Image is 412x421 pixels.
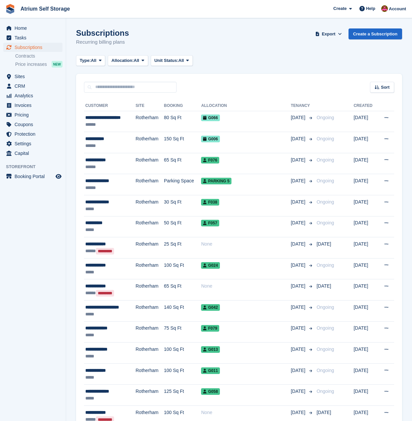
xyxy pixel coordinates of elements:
td: [DATE] [353,216,377,237]
td: 30 Sq Ft [164,195,201,216]
a: menu [3,120,62,129]
td: Rotherham [136,301,164,322]
a: menu [3,91,62,100]
a: Atrium Self Storage [18,3,72,14]
span: Subscriptions [15,43,54,52]
a: Create a Subscription [349,28,402,39]
h1: Subscriptions [76,28,129,37]
p: Recurring billing plans [76,38,129,46]
td: Rotherham [136,174,164,195]
button: Type: All [76,55,105,66]
span: Allocation: [111,57,134,64]
span: F038 [201,199,219,206]
span: Tasks [15,33,54,42]
span: Protection [15,129,54,139]
span: [DATE] [291,367,307,374]
span: Ongoing [316,347,334,352]
td: [DATE] [353,237,377,258]
span: [DATE] [291,304,307,311]
a: Contracts [15,53,62,59]
td: 100 Sq Ft [164,343,201,364]
td: [DATE] [353,363,377,385]
a: Preview store [55,172,62,180]
a: menu [3,110,62,119]
td: [DATE] [353,343,377,364]
span: F057 [201,220,219,226]
th: Site [136,101,164,111]
td: 65 Sq Ft [164,153,201,174]
th: Tenancy [291,101,314,111]
span: Sort [381,84,390,91]
span: Ongoing [316,262,334,268]
span: G042 [201,304,220,311]
span: [DATE] [291,388,307,395]
td: Parking Space [164,174,201,195]
span: Account [389,6,406,12]
span: [DATE] [291,283,307,290]
span: G058 [201,388,220,395]
td: [DATE] [353,132,377,153]
td: Rotherham [136,132,164,153]
span: Analytics [15,91,54,100]
span: Help [366,5,375,12]
span: Coupons [15,120,54,129]
td: Rotherham [136,363,164,385]
div: None [201,241,291,248]
span: [DATE] [291,409,307,416]
a: menu [3,101,62,110]
td: 50 Sq Ft [164,216,201,237]
img: Mark Rhodes [381,5,388,12]
td: [DATE] [353,385,377,406]
span: CRM [15,81,54,91]
td: Rotherham [136,385,164,406]
a: menu [3,172,62,181]
span: [DATE] [291,199,307,206]
button: Allocation: All [108,55,148,66]
span: Type: [80,57,91,64]
span: G013 [201,346,220,353]
td: 150 Sq Ft [164,132,201,153]
span: Ongoing [316,178,334,183]
td: [DATE] [353,279,377,301]
a: menu [3,43,62,52]
span: Unit Status: [154,57,179,64]
button: Export [314,28,343,39]
span: All [179,57,184,64]
span: Ongoing [316,157,334,163]
div: None [201,283,291,290]
a: menu [3,33,62,42]
span: Export [322,31,335,37]
td: 25 Sq Ft [164,237,201,258]
a: menu [3,81,62,91]
td: 75 Sq Ft [164,321,201,343]
span: Ongoing [316,199,334,205]
td: [DATE] [353,301,377,322]
div: NEW [52,61,62,68]
td: 140 Sq Ft [164,301,201,322]
span: Ongoing [316,136,334,141]
td: Rotherham [136,321,164,343]
td: Rotherham [136,153,164,174]
img: stora-icon-8386f47178a22dfd0bd8f6a31ec36ba5ce8667c1dd55bd0f319d3a0aa187defe.svg [5,4,15,14]
td: 125 Sq Ft [164,385,201,406]
td: [DATE] [353,111,377,132]
span: F076 [201,157,219,164]
button: Unit Status: All [151,55,193,66]
span: Price increases [15,61,47,68]
span: G011 [201,367,220,374]
span: [DATE] [316,283,331,289]
span: Sites [15,72,54,81]
td: Rotherham [136,237,164,258]
span: Ongoing [316,325,334,331]
td: 80 Sq Ft [164,111,201,132]
span: Booking Portal [15,172,54,181]
th: Booking [164,101,201,111]
span: All [91,57,97,64]
span: [DATE] [291,114,307,121]
td: 100 Sq Ft [164,258,201,279]
td: Rotherham [136,258,164,279]
td: [DATE] [353,153,377,174]
a: menu [3,139,62,148]
td: Rotherham [136,216,164,237]
td: Rotherham [136,111,164,132]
